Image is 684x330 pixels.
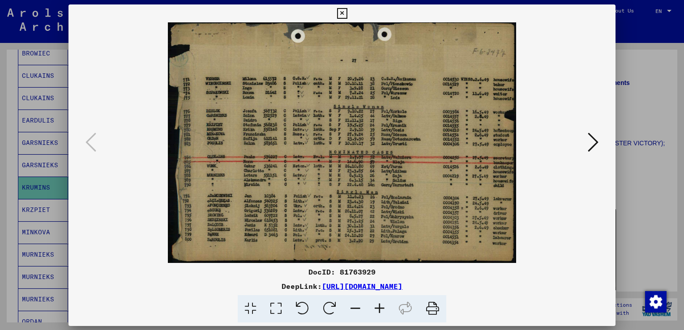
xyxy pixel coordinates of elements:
[68,267,616,277] div: DocID: 81763929
[99,22,585,263] img: 001.jpg
[322,282,402,291] a: [URL][DOMAIN_NAME]
[645,291,667,313] img: Change consent
[645,291,666,312] div: Change consent
[68,281,616,292] div: DeepLink:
